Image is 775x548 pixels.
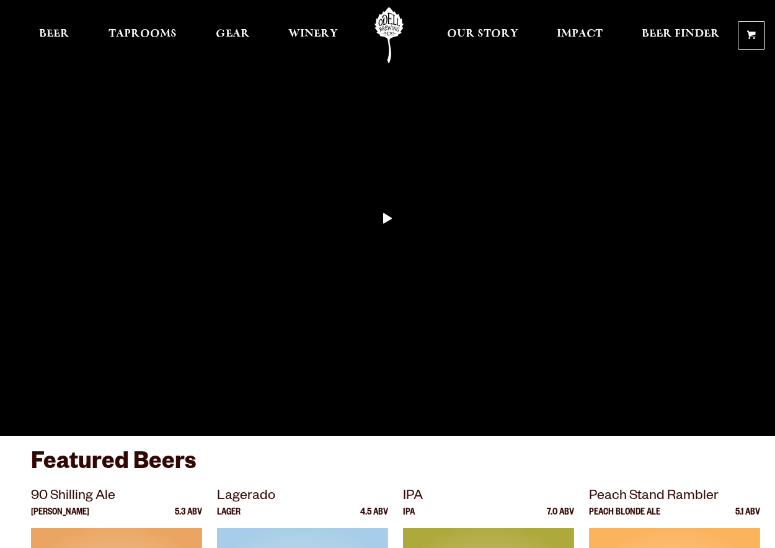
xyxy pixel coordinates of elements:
[288,29,338,39] span: Winery
[589,486,760,508] p: Peach Stand Rambler
[634,7,728,63] a: Beer Finder
[31,486,202,508] p: 90 Shilling Ale
[31,508,89,528] p: [PERSON_NAME]
[208,7,258,63] a: Gear
[217,486,388,508] p: Lagerado
[547,508,574,528] p: 7.0 ABV
[403,486,574,508] p: IPA
[216,29,250,39] span: Gear
[447,29,518,39] span: Our Story
[108,29,177,39] span: Taprooms
[31,7,77,63] a: Beer
[549,7,611,63] a: Impact
[280,7,346,63] a: Winery
[366,7,412,63] a: Odell Home
[735,508,760,528] p: 5.1 ABV
[31,448,744,486] h3: Featured Beers
[589,508,660,528] p: Peach Blonde Ale
[175,508,202,528] p: 5.3 ABV
[39,29,69,39] span: Beer
[439,7,526,63] a: Our Story
[403,508,415,528] p: IPA
[642,29,720,39] span: Beer Finder
[360,508,388,528] p: 4.5 ABV
[557,29,603,39] span: Impact
[100,7,185,63] a: Taprooms
[217,508,241,528] p: Lager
